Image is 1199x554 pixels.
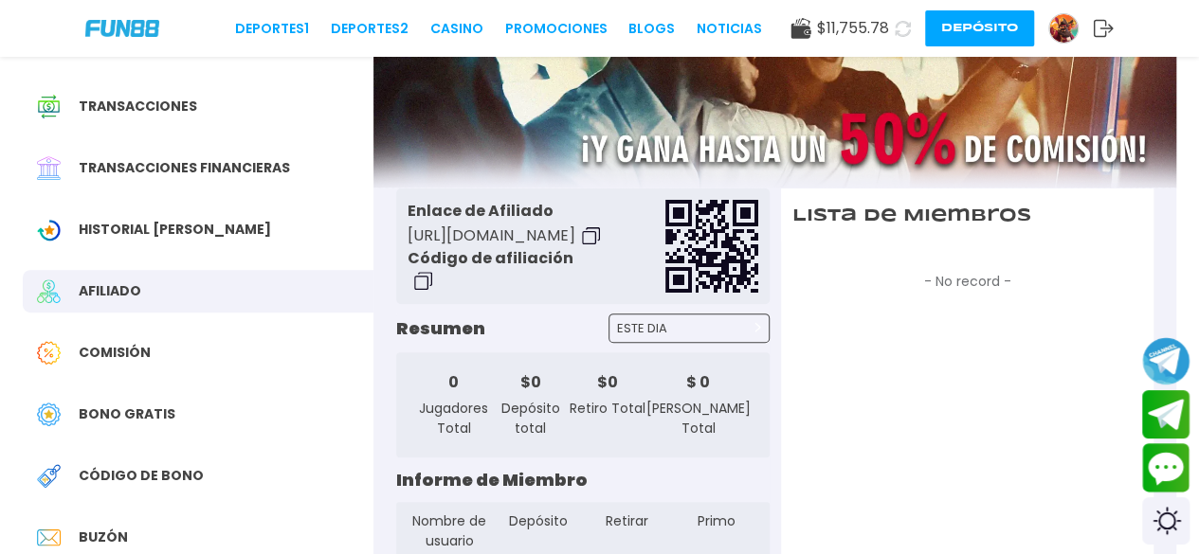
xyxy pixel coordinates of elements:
span: Historial [PERSON_NAME] [79,220,271,240]
div: Switch theme [1142,497,1190,545]
p: Resumen [396,315,485,341]
button: Contact customer service [1142,443,1190,492]
img: Wagering Transaction [37,218,61,241]
p: Enlace de Afiliado [408,200,554,223]
a: Deportes1 [235,19,309,39]
p: Depósito [495,511,582,551]
p: Lista de Miembros [792,204,1031,229]
span: Afiliado [79,281,141,301]
img: Financial Transaction [37,156,61,180]
a: Financial TransactionTransacciones financieras [23,147,373,189]
a: CASINO [430,19,483,39]
a: Free BonusBono Gratis [23,393,373,436]
img: Free Bonus [37,402,61,426]
a: Avatar [1048,13,1093,44]
span: Comisión [79,343,151,363]
img: Redeem Bonus [37,464,61,488]
p: Depósito total [492,399,569,438]
img: Copy code [582,227,600,245]
a: Transaction HistoryTransacciones [23,85,373,128]
button: Join telegram [1142,390,1190,439]
img: Inbox [37,526,61,549]
p: [URL][DOMAIN_NAME] [408,224,575,247]
a: CommissionComisión [23,331,373,374]
p: Código de afiliación [408,247,573,270]
p: Primo [673,511,760,551]
button: ESTE DIA [609,314,754,343]
img: Avatar [1049,14,1078,43]
a: Promociones [504,19,607,39]
p: Informe de Miembro [396,467,588,492]
span: $ 11,755.78 [817,17,889,40]
p: [PERSON_NAME] Total [646,399,751,438]
a: Wagering TransactionHistorial [PERSON_NAME] [23,208,373,251]
button: Join telegram channel [1142,336,1190,385]
p: Jugadores Total [415,399,492,438]
img: Copy code [414,272,432,290]
img: Transaction History [37,95,61,118]
a: AffiliateAfiliado [23,270,373,313]
img: Affiliate [37,279,61,303]
p: $ 0 [646,371,751,394]
a: BLOGS [628,19,675,39]
button: Depósito [925,10,1034,46]
p: $ 0 [492,371,569,394]
p: Retiro Total [569,399,645,419]
p: 0 [415,371,492,394]
span: Buzón [79,527,128,547]
span: Bono Gratis [79,404,175,424]
span: Código de bono [79,466,204,486]
a: Redeem BonusCódigo de bono [23,455,373,497]
a: NOTICIAS [697,19,762,39]
span: Transacciones [79,97,197,116]
p: Retirar [584,511,671,551]
img: Company Logo [85,20,159,36]
p: Nombre de usuario [406,511,493,551]
span: Transacciones financieras [79,158,290,178]
p: $ 0 [569,371,645,394]
img: Commission [37,341,61,365]
p: - No record - [792,272,1143,301]
a: Deportes2 [331,19,409,39]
